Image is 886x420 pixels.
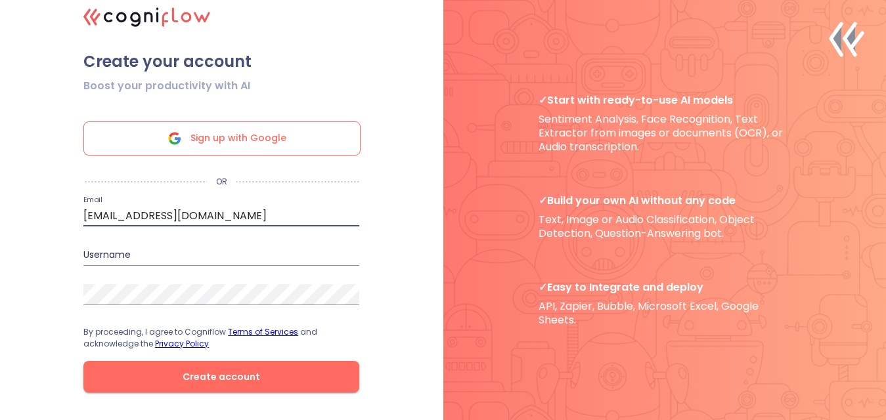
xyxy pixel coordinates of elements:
[83,121,361,156] div: Sign up with Google
[190,122,286,155] span: Sign up with Google
[539,280,547,295] b: ✓
[228,326,298,337] a: Terms of Services
[83,326,359,350] p: By proceeding, I agree to Cogniflow and acknowledge the
[207,177,236,187] p: OR
[83,52,359,72] span: Create your account
[539,93,791,154] p: Sentiment Analysis, Face Recognition, Text Extractor from images or documents (OCR), or Audio tra...
[104,369,338,385] span: Create account
[539,194,791,241] p: Text, Image or Audio Classification, Object Detection, Question-Answering bot.
[539,93,547,108] b: ✓
[83,361,359,392] button: Create account
[155,338,209,349] a: Privacy Policy
[539,194,791,207] span: Build your own AI without any code
[539,193,547,208] b: ✓
[83,78,250,94] span: Boost your productivity with AI
[539,280,791,327] p: API, Zapier, Bubble, Microsoft Excel, Google Sheets.
[539,280,791,294] span: Easy to Integrate and deploy
[539,93,791,107] span: Start with ready-to-use AI models
[83,196,102,203] label: Email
